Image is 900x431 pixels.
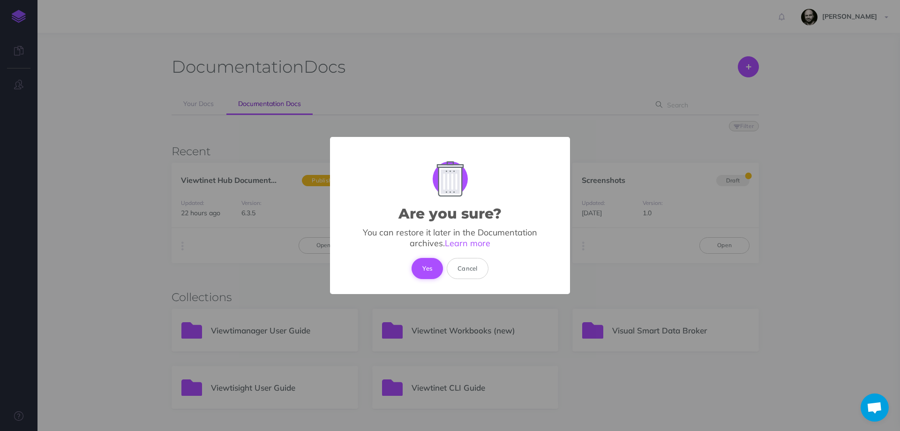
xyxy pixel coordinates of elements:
[433,161,468,197] img: Confirm Image
[445,238,490,249] a: Learn more
[398,206,502,221] h2: Are you sure?
[447,258,488,279] button: Cancel
[861,393,889,422] div: Chat abierto
[412,258,443,279] button: Yes
[345,227,555,249] div: You can restore it later in the Documentation archives.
